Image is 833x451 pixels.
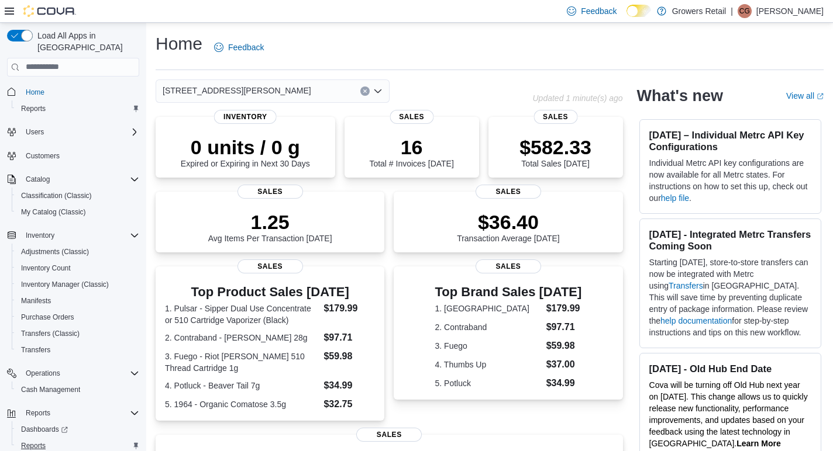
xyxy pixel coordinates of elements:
[26,231,54,240] span: Inventory
[21,366,139,380] span: Operations
[323,379,375,393] dd: $34.99
[16,422,139,436] span: Dashboards
[546,339,582,353] dd: $59.98
[672,4,727,18] p: Growers Retail
[323,331,375,345] dd: $97.71
[21,85,139,99] span: Home
[21,207,86,217] span: My Catalog (Classic)
[16,294,56,308] a: Manifests
[12,421,144,438] a: Dashboards
[21,329,80,338] span: Transfers (Classic)
[21,172,139,186] span: Catalog
[21,247,89,256] span: Adjustments (Classic)
[21,345,50,355] span: Transfers
[435,340,542,352] dt: 3. Fuego
[546,301,582,315] dd: $179.99
[21,149,64,163] a: Customers
[532,93,622,103] p: Updated 1 minute(s) ago
[649,157,811,204] p: Individual Metrc API key configurations are now available for all Metrc states. For instructions ...
[356,428,422,442] span: Sales
[16,310,139,324] span: Purchase Orders
[16,277,139,292] span: Inventory Manager (Classic)
[369,136,453,159] p: 16
[16,327,139,341] span: Transfers (Classic)
[165,398,319,410] dt: 5. 1964 - Organic Comatose 3.5g
[16,383,139,397] span: Cash Management
[16,343,55,357] a: Transfers
[165,332,319,344] dt: 2. Contraband - [PERSON_NAME] 28g
[21,125,49,139] button: Users
[26,369,60,378] span: Operations
[165,303,319,326] dt: 1. Pulsar - Sipper Dual Use Concentrate or 510 Cartridge Vaporizer (Black)
[476,185,541,199] span: Sales
[649,380,808,448] span: Cova will be turning off Old Hub next year on [DATE]. This change allows us to quickly release ne...
[476,259,541,273] span: Sales
[12,244,144,260] button: Adjustments (Classic)
[21,228,139,242] span: Inventory
[165,351,319,374] dt: 3. Fuego - Riot [PERSON_NAME] 510 Thread Cartridge 1g
[12,293,144,309] button: Manifests
[21,280,109,289] span: Inventory Manager (Classic)
[435,377,542,389] dt: 5. Potluck
[26,151,60,161] span: Customers
[21,425,68,434] span: Dashboards
[546,358,582,372] dd: $37.00
[237,185,303,199] span: Sales
[21,263,71,273] span: Inventory Count
[16,310,79,324] a: Purchase Orders
[546,376,582,390] dd: $34.99
[16,245,94,259] a: Adjustments (Classic)
[214,110,277,124] span: Inventory
[163,84,311,98] span: [STREET_ADDRESS][PERSON_NAME]
[208,210,332,234] p: 1.25
[23,5,76,17] img: Cova
[627,17,627,18] span: Dark Mode
[2,227,144,244] button: Inventory
[669,281,703,290] a: Transfers
[435,303,542,314] dt: 1. [GEOGRAPHIC_DATA]
[519,136,591,159] p: $582.33
[786,91,824,100] a: View allExternal link
[736,439,780,448] strong: Learn More
[26,127,44,137] span: Users
[12,260,144,276] button: Inventory Count
[16,261,139,275] span: Inventory Count
[21,172,54,186] button: Catalog
[457,210,560,243] div: Transaction Average [DATE]
[21,228,59,242] button: Inventory
[323,349,375,363] dd: $59.98
[649,228,811,252] h3: [DATE] - Integrated Metrc Transfers Coming Soon
[12,204,144,220] button: My Catalog (Classic)
[435,359,542,370] dt: 4. Thumbs Up
[16,294,139,308] span: Manifests
[21,191,92,200] span: Classification (Classic)
[373,86,383,96] button: Open list of options
[21,385,80,394] span: Cash Management
[12,100,144,117] button: Reports
[2,365,144,381] button: Operations
[360,86,370,96] button: Clear input
[26,408,50,418] span: Reports
[12,309,144,325] button: Purchase Orders
[208,210,332,243] div: Avg Items Per Transaction [DATE]
[21,406,55,420] button: Reports
[817,93,824,100] svg: External link
[26,175,50,184] span: Catalog
[228,41,264,53] span: Feedback
[649,363,811,374] h3: [DATE] - Old Hub End Date
[16,261,75,275] a: Inventory Count
[2,171,144,188] button: Catalog
[2,84,144,100] button: Home
[369,136,453,168] div: Total # Invoices [DATE]
[627,5,651,17] input: Dark Mode
[16,205,139,219] span: My Catalog (Classic)
[435,321,542,333] dt: 2. Contraband
[21,104,46,113] span: Reports
[731,4,733,18] p: |
[26,88,44,97] span: Home
[181,136,310,159] p: 0 units / 0 g
[16,277,113,292] a: Inventory Manager (Classic)
[16,102,139,116] span: Reports
[21,85,49,99] a: Home
[16,327,84,341] a: Transfers (Classic)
